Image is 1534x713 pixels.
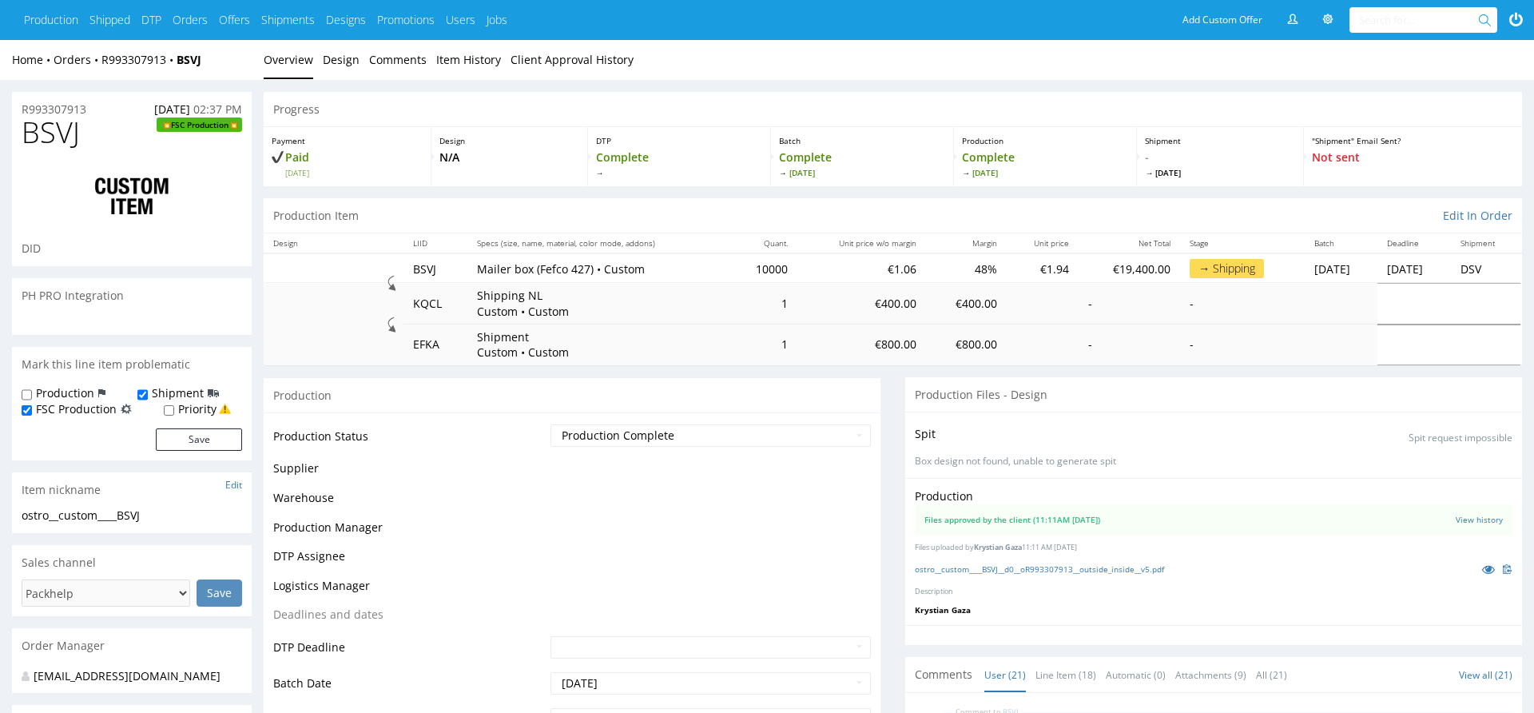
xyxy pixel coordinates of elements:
td: Deadlines and dates [273,605,546,635]
span: DID [22,241,41,256]
label: Production [36,385,94,401]
span: [DATE] [285,167,423,178]
span: [DATE] [154,102,190,117]
div: Production [264,377,880,413]
a: Overview [264,40,313,79]
div: Item nickname [12,472,252,508]
a: Design [323,40,360,79]
div: PH PRO Integration [12,278,252,313]
td: - [1180,325,1304,365]
a: Users [446,12,475,28]
a: Edit [225,478,242,492]
p: "Shipment" Email Sent? [1312,135,1514,146]
td: €19,400.00 [1079,253,1180,283]
div: Order Manager [12,628,252,663]
div: ostro__custom____BSVJ [22,508,242,524]
th: Net Total [1079,233,1180,253]
td: DTP Deadline [273,635,546,671]
div: Sales channel [12,545,252,580]
td: €400.00 [797,283,926,324]
a: Line Item (18) [1035,658,1096,692]
p: Production [915,488,973,504]
th: Margin [926,233,1007,253]
td: 48% [926,253,1007,283]
div: Mark this line item problematic [12,347,252,382]
img: icon-production-flag.svg [98,385,105,401]
a: Client Approval History [511,40,634,79]
td: 1 [729,283,797,324]
td: EFKA [403,325,467,365]
span: [DATE] [1145,167,1294,178]
p: Box design not found, unable to generate spit [915,455,1512,468]
th: Quant. [729,233,797,253]
th: Batch [1305,233,1378,253]
th: Specs (size, name, material, color mode, addons) [467,233,729,253]
label: Priority [178,401,217,417]
a: Shipments [261,12,315,28]
a: Production [24,12,78,28]
a: BSVJ [177,52,201,67]
div: [EMAIL_ADDRESS][DOMAIN_NAME] [22,668,230,684]
div: Files approved by the client (11:11AM [DATE]) [924,514,1100,525]
img: clipboard.svg [1503,564,1512,574]
p: Paid [272,149,423,178]
a: Promotions [377,12,435,28]
p: Files uploaded by 11:11 AM [DATE] [915,543,1512,553]
p: Payment [272,135,423,146]
a: Edit In Order [1443,208,1512,224]
td: - [1180,283,1304,324]
td: €1.06 [797,253,926,283]
span: Comments [915,667,972,683]
td: DSV [1451,253,1522,283]
a: Home [12,52,54,67]
a: Shipped [89,12,130,28]
a: R993307913 [101,52,177,67]
p: Production Item [273,208,359,224]
a: Jobs [487,12,507,28]
td: - [1079,283,1180,324]
a: All (21) [1256,658,1287,692]
img: icon-shipping-flag.svg [208,385,219,401]
img: icon-fsc-production-flag.svg [121,401,132,417]
input: Search for... [1359,7,1481,33]
span: BSVJ [22,117,80,149]
a: R993307913 [22,102,86,118]
a: Automatic (0) [1106,658,1166,692]
th: Deadline [1377,233,1451,253]
td: 10000 [729,253,797,283]
p: Complete [962,149,1128,178]
a: View history [1456,514,1503,525]
p: Complete [779,149,945,178]
p: Shipment Custom • Custom [477,329,597,360]
p: Complete [596,149,762,178]
a: Item History [436,40,501,79]
td: BSVJ [403,253,467,283]
p: Batch [779,135,945,146]
p: Production [962,135,1128,146]
p: Description [915,587,1512,597]
th: Design [264,233,403,253]
a: Orders [54,52,101,67]
div: Progress [264,92,1522,127]
td: Production Status [273,423,546,459]
th: LIID [403,233,467,253]
span: FSC Production [171,118,229,132]
p: Shipment [1145,135,1294,146]
th: Unit price [1007,233,1079,253]
a: Orders [173,12,208,28]
td: €1.94 [1007,253,1079,283]
p: DTP [596,135,762,146]
td: Batch Date [273,671,546,707]
th: Shipment [1451,233,1522,253]
p: Spit [915,426,936,442]
input: Save [197,580,242,607]
p: Not sent [1312,149,1514,165]
a: Designs [326,12,366,28]
a: User (21) [984,658,1026,692]
img: ico-item-custom-a8f9c3db6a5631ce2f509e228e8b95abde266dc4376634de7b166047de09ff05.png [68,165,196,229]
span: [DATE] [779,167,945,178]
button: Save [156,428,242,451]
a: Add Custom Offer [1174,7,1271,33]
